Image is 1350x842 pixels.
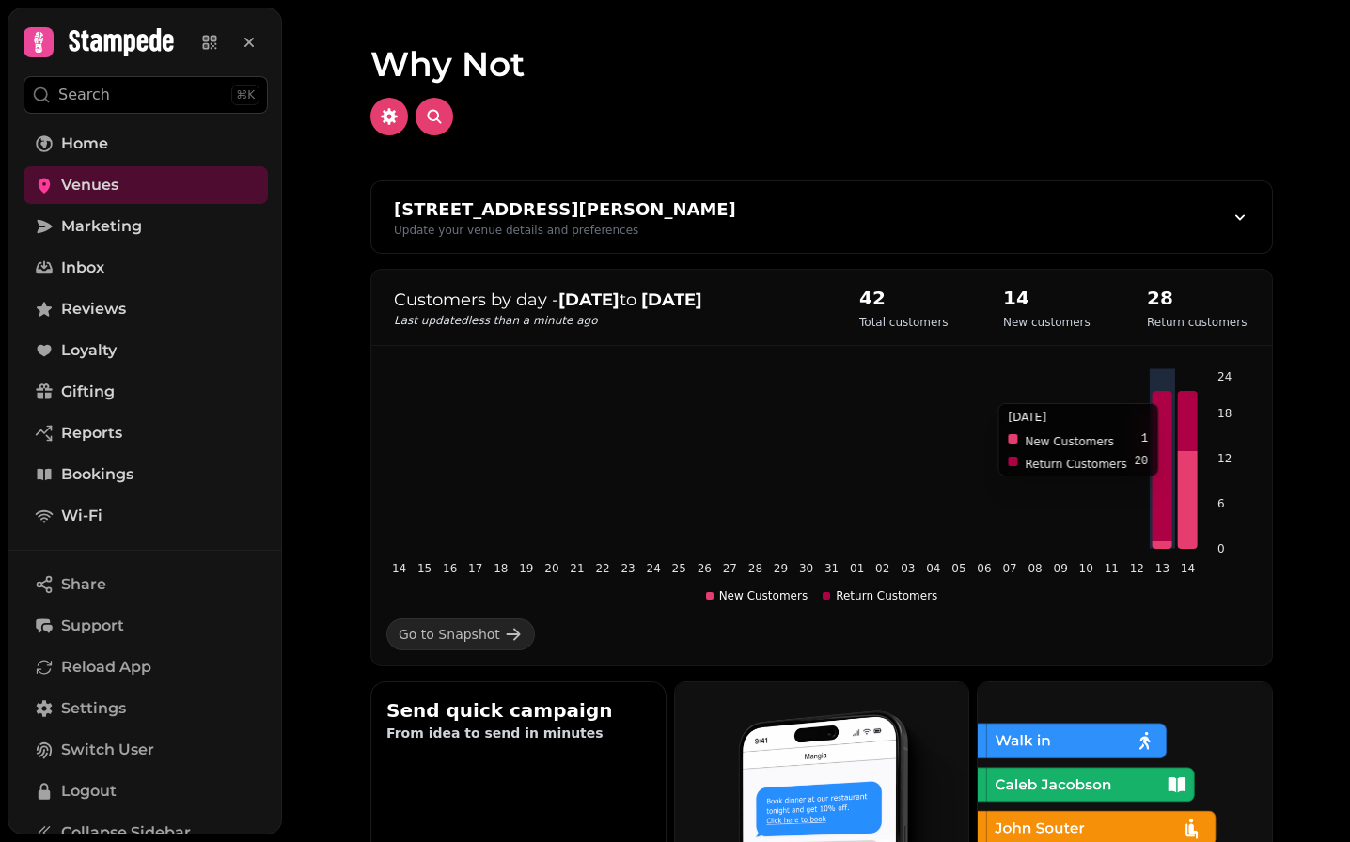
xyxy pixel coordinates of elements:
[24,332,268,369] a: Loyalty
[774,562,788,575] tspan: 29
[977,562,991,575] tspan: 06
[1130,562,1144,575] tspan: 12
[24,249,268,287] a: Inbox
[61,422,122,444] span: Reports
[61,573,106,596] span: Share
[61,505,102,527] span: Wi-Fi
[231,85,259,105] div: ⌘K
[570,562,584,575] tspan: 21
[850,562,864,575] tspan: 01
[824,562,839,575] tspan: 31
[24,456,268,493] a: Bookings
[951,562,965,575] tspan: 05
[24,166,268,204] a: Venues
[417,562,432,575] tspan: 15
[392,562,406,575] tspan: 14
[1217,497,1225,510] tspan: 6
[723,562,737,575] tspan: 27
[61,697,126,720] span: Settings
[1079,562,1093,575] tspan: 10
[61,298,126,320] span: Reviews
[386,724,651,742] p: From idea to send in minutes
[24,566,268,603] button: Share
[1147,285,1247,311] h2: 28
[61,656,151,678] span: Reload App
[1217,370,1232,383] tspan: 24
[595,562,609,575] tspan: 22
[24,497,268,535] a: Wi-Fi
[399,625,500,644] div: Go to Snapshot
[61,133,108,155] span: Home
[875,562,889,575] tspan: 02
[698,562,712,575] tspan: 26
[1147,315,1247,330] p: Return customers
[24,373,268,411] a: Gifting
[1217,542,1225,555] tspan: 0
[859,285,949,311] h2: 42
[61,615,124,637] span: Support
[1217,407,1232,420] tspan: 18
[24,772,268,810] button: Logout
[1003,285,1091,311] h2: 14
[61,257,104,279] span: Inbox
[901,562,915,575] tspan: 03
[24,290,268,328] a: Reviews
[61,780,117,803] span: Logout
[61,739,154,761] span: Switch User
[1105,562,1119,575] tspan: 11
[799,562,813,575] tspan: 30
[1003,315,1091,330] p: New customers
[672,562,686,575] tspan: 25
[61,215,142,238] span: Marketing
[58,84,110,106] p: Search
[394,223,736,238] div: Update your venue details and preferences
[647,562,661,575] tspan: 24
[61,339,117,362] span: Loyalty
[1217,452,1232,465] tspan: 12
[1002,562,1016,575] tspan: 07
[926,562,940,575] tspan: 04
[519,562,533,575] tspan: 19
[394,287,822,313] p: Customers by day - to
[24,414,268,452] a: Reports
[61,463,133,486] span: Bookings
[620,562,635,575] tspan: 23
[641,289,702,310] strong: [DATE]
[24,607,268,645] button: Support
[1028,562,1042,575] tspan: 08
[544,562,558,575] tspan: 20
[558,289,620,310] strong: [DATE]
[24,690,268,727] a: Settings
[443,562,457,575] tspan: 16
[1181,562,1195,575] tspan: 14
[706,588,808,603] div: New Customers
[24,208,268,245] a: Marketing
[24,648,268,686] button: Reload App
[24,125,268,163] a: Home
[24,76,268,114] button: Search⌘K
[823,588,937,603] div: Return Customers
[24,731,268,769] button: Switch User
[494,562,508,575] tspan: 18
[1155,562,1169,575] tspan: 13
[61,174,118,196] span: Venues
[394,196,736,223] div: [STREET_ADDRESS][PERSON_NAME]
[386,618,535,650] a: Go to Snapshot
[61,381,115,403] span: Gifting
[468,562,482,575] tspan: 17
[394,313,822,328] p: Last updated less than a minute ago
[748,562,762,575] tspan: 28
[859,315,949,330] p: Total customers
[1054,562,1068,575] tspan: 09
[386,697,651,724] h2: Send quick campaign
